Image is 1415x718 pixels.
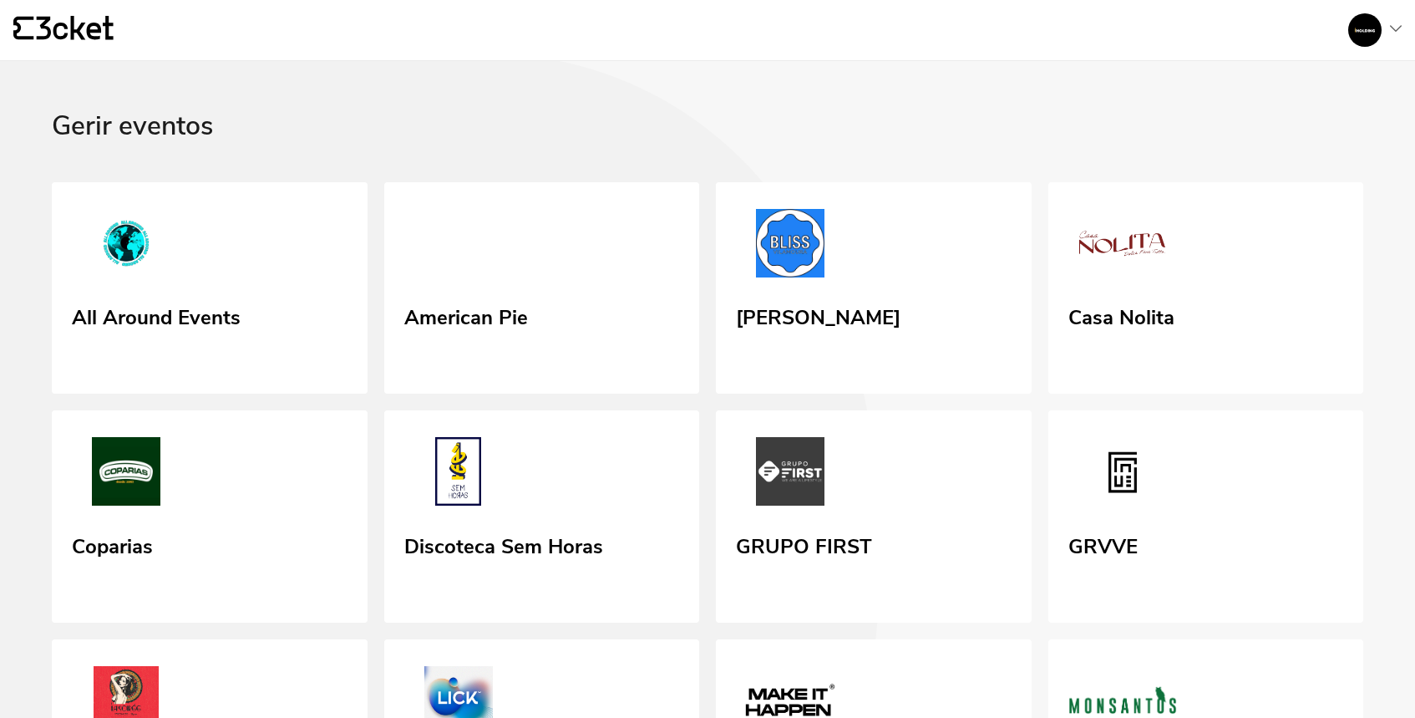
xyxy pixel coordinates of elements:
img: All Around Events [72,209,180,284]
a: Coparias Coparias [52,410,368,623]
a: GRUPO FIRST GRUPO FIRST [716,410,1032,623]
div: Casa Nolita [1068,300,1174,330]
img: GRUPO FIRST [736,437,844,512]
a: Casa Nolita Casa Nolita [1048,182,1364,395]
g: {' '} [13,17,33,40]
div: All Around Events [72,300,241,330]
div: Gerir eventos [52,111,1363,182]
img: American Pie [404,209,513,284]
div: [PERSON_NAME] [736,300,900,330]
div: American Pie [404,300,528,330]
a: All Around Events All Around Events [52,182,368,395]
div: GRUPO FIRST [736,529,872,559]
img: GRVVE [1068,437,1177,512]
div: Discoteca Sem Horas [404,529,603,559]
a: GRVVE GRVVE [1048,410,1364,623]
a: BLISS Vilamoura [PERSON_NAME] [716,182,1032,395]
div: GRVVE [1068,529,1138,559]
img: Discoteca Sem Horas [404,437,513,512]
a: Discoteca Sem Horas Discoteca Sem Horas [384,410,700,623]
a: American Pie American Pie [384,182,700,395]
img: Coparias [72,437,180,512]
div: Coparias [72,529,153,559]
img: BLISS Vilamoura [736,209,844,284]
img: Casa Nolita [1068,209,1177,284]
a: {' '} [13,16,114,44]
